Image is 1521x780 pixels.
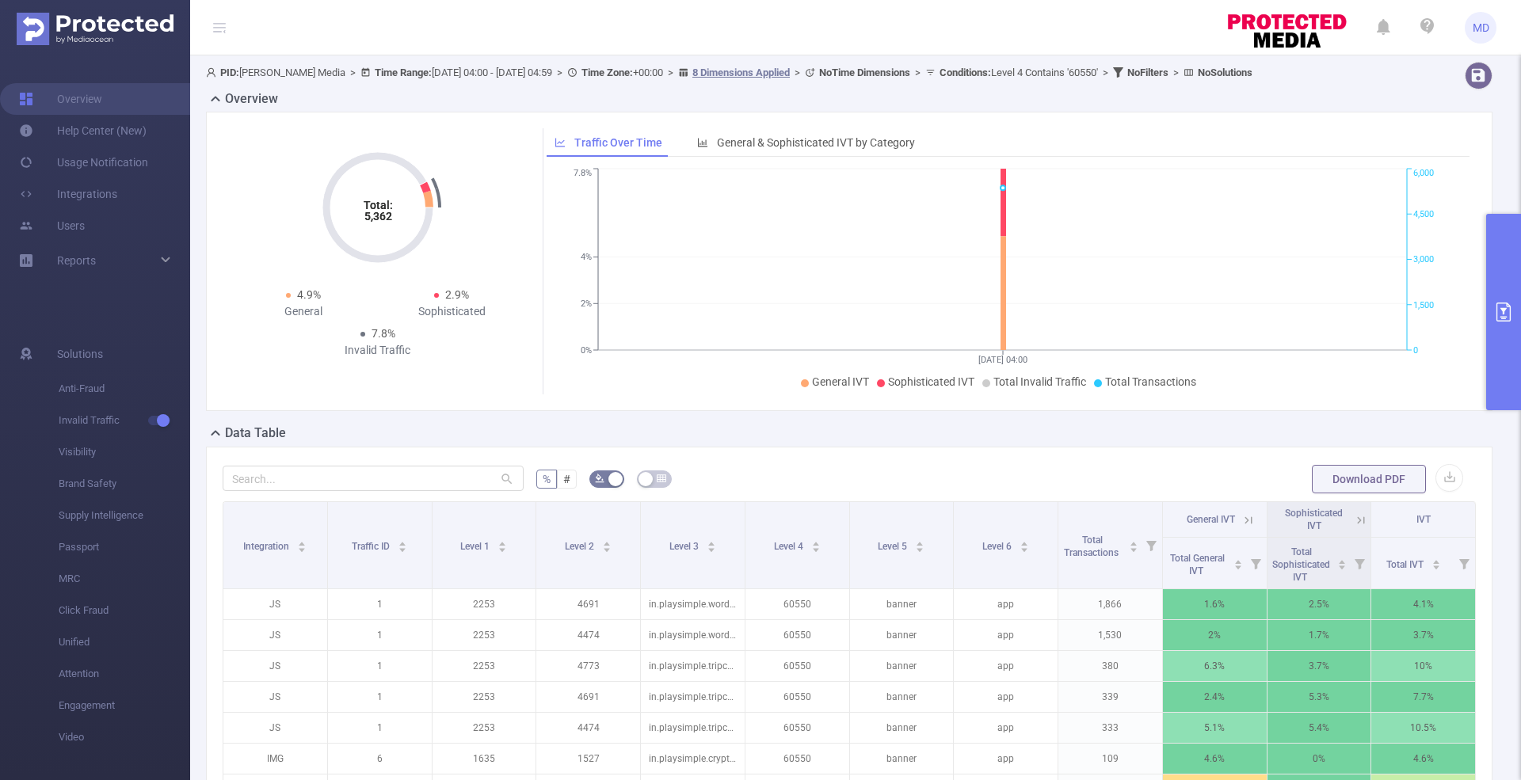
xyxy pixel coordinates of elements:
i: icon: caret-down [1233,563,1242,568]
i: icon: line-chart [555,137,566,148]
div: Sort [497,539,507,549]
span: Traffic ID [352,541,392,552]
i: icon: caret-up [1431,557,1440,562]
p: 2253 [433,620,536,650]
span: > [790,67,805,78]
p: 1.7% [1267,620,1371,650]
p: 10% [1371,651,1475,681]
p: 380 [1058,651,1162,681]
span: Level 4 Contains '60550' [940,67,1098,78]
p: 4.6% [1371,744,1475,774]
p: banner [850,713,954,743]
i: icon: caret-down [1020,546,1029,550]
img: Protected Media [17,13,173,45]
span: Supply Intelligence [59,500,190,531]
span: > [552,67,567,78]
i: icon: caret-up [1338,557,1347,562]
i: icon: caret-down [603,546,612,550]
p: 10.5% [1371,713,1475,743]
div: General [229,303,378,320]
div: Sort [707,539,716,549]
span: Sophisticated IVT [1285,508,1343,531]
p: JS [223,713,327,743]
div: Sort [1129,539,1138,549]
p: in.playsimple.tripcross [641,713,745,743]
div: Sophisticated [378,303,527,320]
p: 60550 [745,589,849,619]
span: Level 1 [460,541,492,552]
p: banner [850,651,954,681]
p: 6 [328,744,432,774]
p: banner [850,682,954,712]
p: 7.7% [1371,682,1475,712]
tspan: 6,000 [1413,169,1434,179]
p: IMG [223,744,327,774]
b: Time Range: [375,67,432,78]
i: icon: caret-up [398,539,407,544]
p: 60550 [745,651,849,681]
i: icon: user [206,67,220,78]
p: 1 [328,682,432,712]
p: 1 [328,713,432,743]
span: General IVT [812,375,869,388]
span: Reports [57,254,96,267]
span: Integration [243,541,292,552]
p: 1,866 [1058,589,1162,619]
p: in.playsimple.tripcross [641,651,745,681]
p: banner [850,620,954,650]
div: Sort [297,539,307,549]
span: [PERSON_NAME] Media [DATE] 04:00 - [DATE] 04:59 +00:00 [206,67,1252,78]
span: Total Transactions [1064,535,1121,558]
tspan: 3,000 [1413,255,1434,265]
p: 3.7% [1371,620,1475,650]
p: 4773 [536,651,640,681]
p: in.playsimple.tripcross [641,682,745,712]
p: 60550 [745,620,849,650]
h2: Overview [225,89,278,108]
p: 5.3% [1267,682,1371,712]
span: Click Fraud [59,595,190,626]
tspan: 4,500 [1413,209,1434,219]
i: icon: caret-down [298,546,307,550]
i: Filter menu [1140,502,1162,588]
i: icon: caret-up [1233,557,1242,562]
span: MD [1473,12,1489,44]
b: No Filters [1127,67,1168,78]
b: No Solutions [1198,67,1252,78]
span: Invalid Traffic [59,405,190,436]
div: Sort [811,539,821,549]
p: 60550 [745,682,849,712]
span: Video [59,721,190,753]
p: 2.5% [1267,589,1371,619]
span: Total IVT [1386,559,1426,570]
div: Sort [1020,539,1029,549]
p: JS [223,651,327,681]
p: 2253 [433,589,536,619]
tspan: 4% [581,253,592,263]
i: icon: caret-up [707,539,715,544]
p: 4.1% [1371,589,1475,619]
div: Sort [915,539,924,549]
p: app [954,682,1058,712]
span: Anti-Fraud [59,373,190,405]
span: % [543,473,551,485]
i: Filter menu [1348,538,1370,588]
p: 3.7% [1267,651,1371,681]
i: icon: caret-down [707,546,715,550]
p: 2.4% [1163,682,1267,712]
p: 60550 [745,744,849,774]
div: Sort [602,539,612,549]
span: Passport [59,531,190,563]
span: General & Sophisticated IVT by Category [717,136,915,149]
i: icon: caret-down [811,546,820,550]
p: 4474 [536,620,640,650]
span: Unified [59,626,190,658]
p: 4.6% [1163,744,1267,774]
p: app [954,713,1058,743]
b: Conditions : [940,67,991,78]
p: 60550 [745,713,849,743]
p: 1.6% [1163,589,1267,619]
p: app [954,589,1058,619]
p: in.playsimple.cryptogram [641,744,745,774]
span: Level 4 [774,541,806,552]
